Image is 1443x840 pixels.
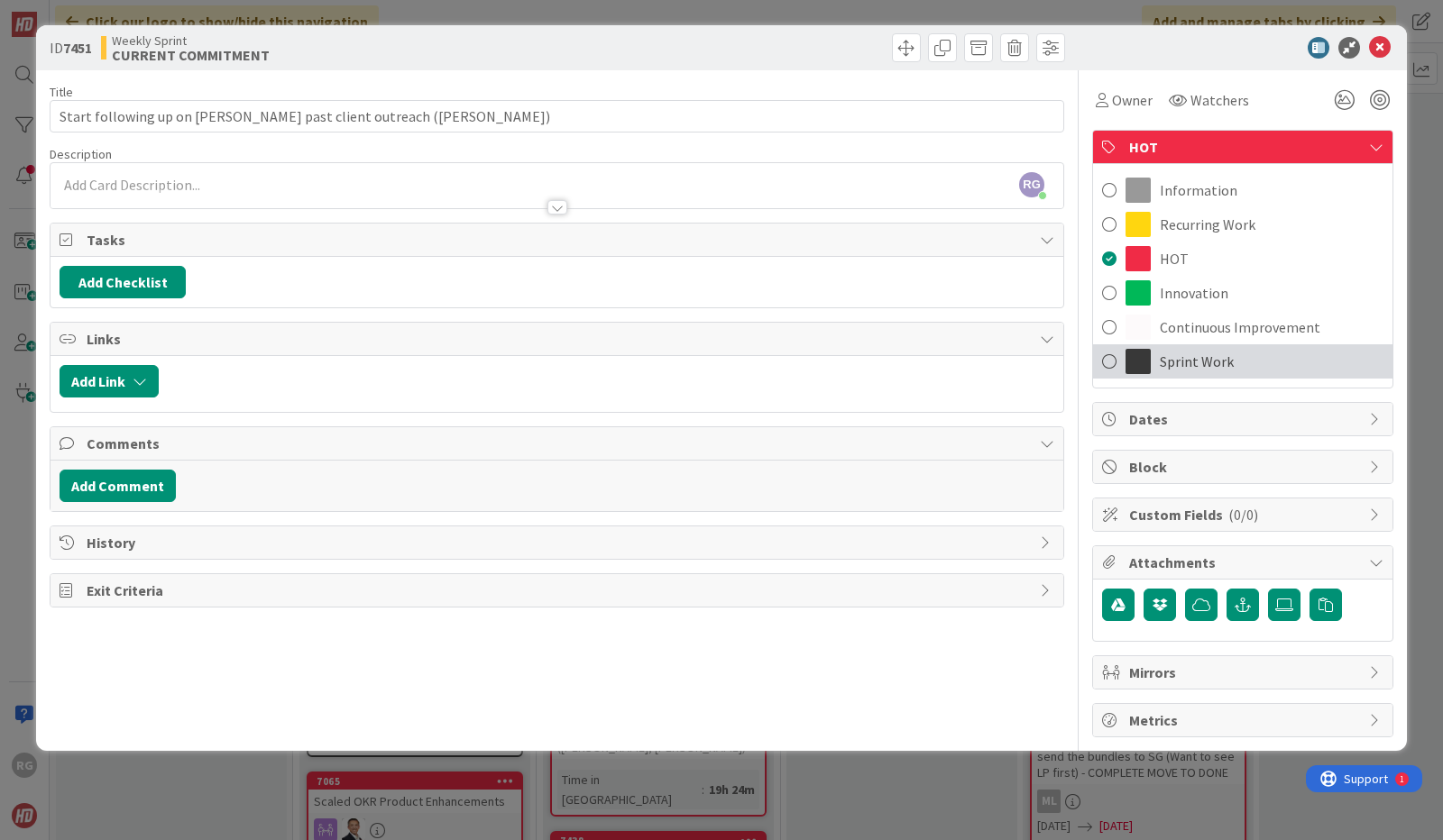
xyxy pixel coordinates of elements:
span: Recurring Work [1160,214,1255,235]
span: Continuous Improvement [1160,316,1320,338]
span: ( 0/0 ) [1228,506,1258,524]
span: Sprint Work [1160,351,1234,372]
span: Comments [87,433,1031,454]
span: Description [50,146,112,162]
span: ID [50,37,92,59]
span: Links [87,328,1031,350]
b: 7451 [63,39,92,57]
span: Owner [1112,89,1153,111]
span: Exit Criteria [87,580,1031,601]
span: HOT [1129,136,1360,158]
div: 1 [94,7,98,22]
span: Information [1160,179,1237,201]
b: CURRENT COMMITMENT [112,48,270,62]
button: Add Comment [60,470,176,502]
span: Tasks [87,229,1031,251]
span: Attachments [1129,552,1360,573]
span: Watchers [1190,89,1249,111]
span: Support [38,3,82,24]
button: Add Link [60,365,159,397]
span: Custom Fields [1129,504,1360,525]
span: HOT [1160,248,1189,269]
span: Innovation [1160,282,1228,304]
input: type card name here... [50,100,1064,132]
span: RG [1019,172,1044,197]
span: Dates [1129,408,1360,430]
span: History [87,532,1031,553]
span: Metrics [1129,709,1360,731]
span: Mirrors [1129,662,1360,683]
button: Add Checklist [60,266,186,298]
label: Title [50,84,73,100]
span: Weekly Sprint [112,33,270,48]
span: Block [1129,456,1360,478]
